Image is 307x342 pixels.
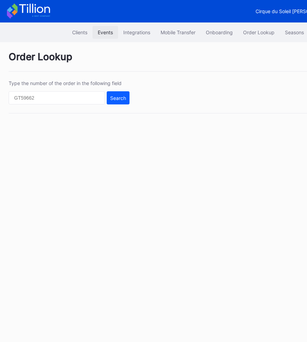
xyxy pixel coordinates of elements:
div: Clients [72,29,87,35]
div: Events [98,29,113,35]
div: Order Lookup [243,29,275,35]
div: Integrations [123,29,150,35]
input: GT59662 [9,91,105,104]
div: Search [110,95,126,101]
button: Search [107,91,129,104]
button: Integrations [118,26,155,39]
button: Clients [67,26,93,39]
button: Events [93,26,118,39]
div: Onboarding [206,29,233,35]
div: Type the number of the order in the following field [9,80,129,86]
button: Onboarding [201,26,238,39]
div: Seasons [285,29,304,35]
button: Order Lookup [238,26,280,39]
div: Mobile Transfer [161,29,195,35]
button: Mobile Transfer [155,26,201,39]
